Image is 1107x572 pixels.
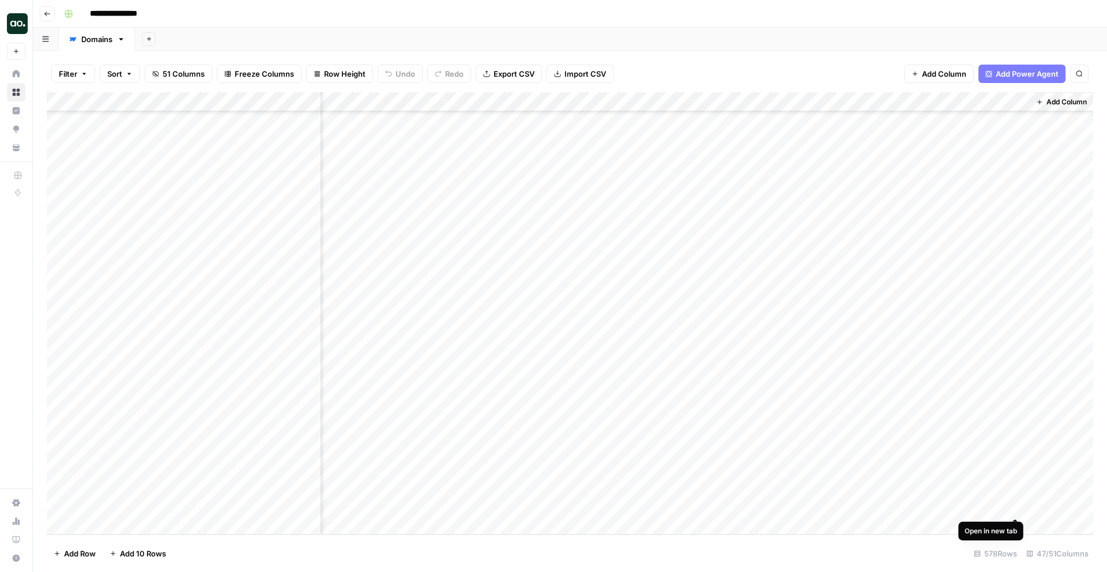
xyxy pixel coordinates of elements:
div: Domains [81,33,112,45]
img: AO Internal Ops Logo [7,13,28,34]
span: Filter [59,68,77,80]
button: Add Power Agent [978,65,1065,83]
button: Row Height [306,65,373,83]
span: Add Column [1046,97,1087,107]
button: Workspace: AO Internal Ops [7,9,25,38]
button: Freeze Columns [217,65,302,83]
button: Export CSV [476,65,542,83]
button: Add Column [904,65,974,83]
span: Freeze Columns [235,68,294,80]
button: Help + Support [7,549,25,567]
span: Export CSV [494,68,534,80]
a: Learning Hub [7,530,25,549]
button: Filter [51,65,95,83]
div: Open in new tab [965,526,1017,536]
span: Add 10 Rows [120,548,166,559]
a: Opportunities [7,120,25,138]
button: 51 Columns [145,65,212,83]
button: Undo [378,65,423,83]
div: 578 Rows [969,544,1022,563]
span: 51 Columns [163,68,205,80]
span: Add Row [64,548,96,559]
button: Sort [100,65,140,83]
a: Domains [59,28,135,51]
a: Browse [7,83,25,101]
button: Import CSV [547,65,613,83]
a: Insights [7,101,25,120]
button: Add 10 Rows [103,544,173,563]
span: Import CSV [564,68,606,80]
a: Your Data [7,138,25,157]
div: 47/51 Columns [1022,544,1093,563]
a: Usage [7,512,25,530]
button: Add Column [1031,95,1091,110]
a: Home [7,65,25,83]
button: Redo [427,65,471,83]
span: Sort [107,68,122,80]
a: Settings [7,494,25,512]
span: Row Height [324,68,366,80]
span: Undo [396,68,415,80]
span: Add Power Agent [996,68,1059,80]
button: Add Row [47,544,103,563]
span: Add Column [922,68,966,80]
span: Redo [445,68,464,80]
